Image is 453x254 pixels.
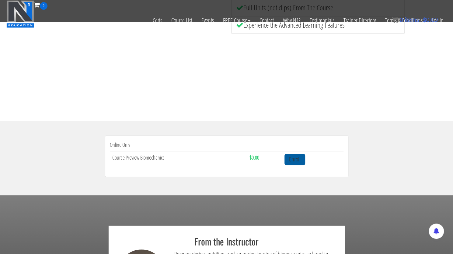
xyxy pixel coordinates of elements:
a: Enroll [284,154,305,165]
a: Trainer Directory [339,10,380,31]
img: n1-education [6,0,34,28]
h2: From the Instructor [113,236,340,246]
span: $ [423,16,426,23]
bdi: 0.00 [423,16,438,23]
a: Log In [427,10,448,31]
h4: Online Only [110,142,343,148]
td: Course Preview Biomechanics [110,151,247,167]
span: items: [405,16,421,23]
strong: $0.00 [249,154,259,161]
a: Course List [167,10,197,31]
a: Why N1? [278,10,305,31]
a: FREE Course [218,10,255,31]
img: icon11.png [392,17,398,23]
span: 0 [40,2,47,10]
a: Events [197,10,218,31]
a: Certs [148,10,167,31]
span: 0 [399,16,403,23]
a: 0 items: $0.00 [392,16,438,23]
a: Contact [255,10,278,31]
a: Testimonials [305,10,339,31]
a: Terms & Conditions [380,10,427,31]
a: 0 [34,1,47,9]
